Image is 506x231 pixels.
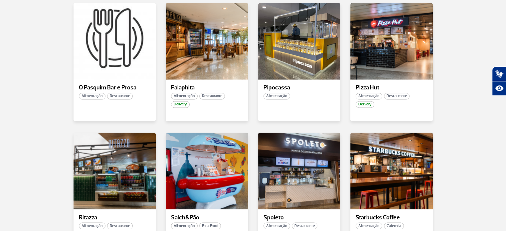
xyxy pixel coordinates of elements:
[79,93,105,99] span: Alimentação
[356,222,382,229] span: Alimentação
[492,66,506,81] button: Abrir tradutor de língua de sinais.
[79,214,151,221] p: Ritazza
[199,93,225,99] span: Restaurante
[492,81,506,96] button: Abrir recursos assistivos.
[171,93,198,99] span: Alimentação
[171,222,198,229] span: Alimentação
[263,93,290,99] span: Alimentação
[79,222,105,229] span: Alimentação
[384,222,404,229] span: Cafeteria
[107,93,133,99] span: Restaurante
[263,214,335,221] p: Spoleto
[263,84,335,91] p: Pipocassa
[492,66,506,96] div: Plugin de acessibilidade da Hand Talk.
[263,222,290,229] span: Alimentação
[292,222,317,229] span: Restaurante
[356,101,374,108] span: Delivery
[356,214,427,221] p: Starbucks Coffee
[79,84,151,91] p: O Pasquim Bar e Prosa
[171,101,190,108] span: Delivery
[356,84,427,91] p: Pizza Hut
[384,93,410,99] span: Restaurante
[199,222,221,229] span: Fast Food
[107,222,133,229] span: Restaurante
[356,93,382,99] span: Alimentação
[171,214,243,221] p: Salch&Pão
[171,84,243,91] p: Palaphita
